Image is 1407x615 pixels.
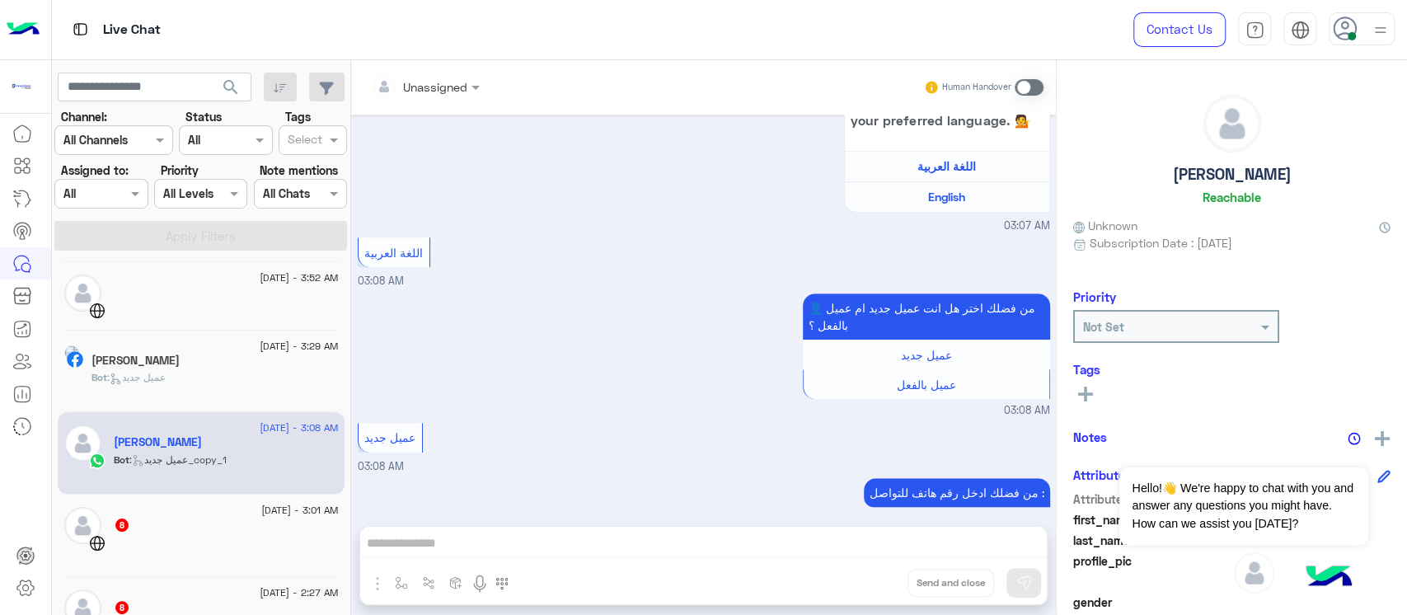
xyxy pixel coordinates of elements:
[1073,532,1231,549] span: last_name
[1004,403,1050,419] span: 03:08 AM
[1004,218,1050,234] span: 03:07 AM
[91,371,107,383] span: Bot
[64,345,79,360] img: picture
[1073,491,1231,508] span: Attribute Name
[285,130,322,152] div: Select
[1133,12,1226,47] a: Contact Us
[1073,430,1107,444] h6: Notes
[917,159,976,173] span: اللغة العربية
[358,460,404,472] span: 03:08 AM
[1234,552,1275,594] img: defaultAdmin.png
[1370,20,1391,40] img: profile
[61,108,107,125] label: Channel:
[1238,12,1271,47] a: tab
[1073,594,1231,611] span: gender
[61,162,129,179] label: Assigned to:
[89,303,106,319] img: WebChat
[364,246,423,260] span: اللغة العربية
[1291,21,1310,40] img: tab
[114,453,129,466] span: Bot
[803,293,1050,340] p: 15/9/2025, 3:08 AM
[897,378,956,392] span: عميل بالفعل
[103,19,161,41] p: Live Chat
[261,503,338,518] span: [DATE] - 3:01 AM
[129,453,227,466] span: : عميل جديد_copy_1
[1204,96,1260,152] img: defaultAdmin.png
[7,72,36,101] img: 171468393613305
[1375,431,1390,446] img: add
[89,453,106,469] img: WhatsApp
[1090,234,1232,251] span: Subscription Date : [DATE]
[1073,511,1231,528] span: first_name
[64,425,101,462] img: defaultAdmin.png
[161,162,199,179] label: Priority
[1300,549,1358,607] img: hulul-logo.png
[107,371,166,383] span: : عميل جديد
[260,420,338,435] span: [DATE] - 3:08 AM
[67,351,83,368] img: Facebook
[908,569,994,597] button: Send and close
[864,478,1050,507] p: 15/9/2025, 3:08 AM
[1234,594,1391,611] span: null
[260,339,338,354] span: [DATE] - 3:29 AM
[260,162,338,179] label: Note mentions
[1203,190,1261,204] h6: Reachable
[89,535,106,552] img: WebChat
[1173,165,1292,184] h5: [PERSON_NAME]
[1073,552,1231,590] span: profile_pic
[928,190,965,204] span: English
[358,275,404,287] span: 03:08 AM
[91,354,180,368] h5: Salah Awes
[64,275,101,312] img: defaultAdmin.png
[221,77,241,97] span: search
[942,81,1011,94] small: Human Handover
[7,12,40,47] img: Logo
[114,435,202,449] h5: Habashy
[1073,289,1116,304] h6: Priority
[1119,467,1367,545] span: Hello!👋 We're happy to chat with you and answer any questions you might have. How can we assist y...
[54,221,347,251] button: Apply Filters
[115,601,129,614] span: 8
[64,507,101,544] img: defaultAdmin.png
[285,108,311,125] label: Tags
[1073,362,1391,377] h6: Tags
[115,519,129,532] span: 8
[260,270,338,285] span: [DATE] - 3:52 AM
[1073,217,1137,234] span: Unknown
[211,73,251,108] button: search
[185,108,222,125] label: Status
[70,19,91,40] img: tab
[260,585,338,600] span: [DATE] - 2:27 AM
[901,348,952,362] span: عميل جديد
[1073,467,1132,482] h6: Attributes
[1245,21,1264,40] img: tab
[364,430,415,444] span: عميل جديد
